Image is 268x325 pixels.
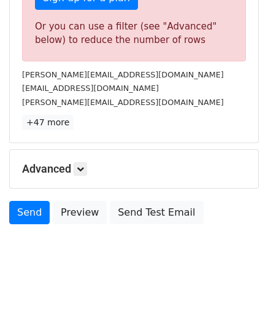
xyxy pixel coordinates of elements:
[35,20,233,47] div: Or you can use a filter (see "Advanced" below) to reduce the number of rows
[9,201,50,224] a: Send
[22,84,159,93] small: [EMAIL_ADDRESS][DOMAIN_NAME]
[22,70,224,79] small: [PERSON_NAME][EMAIL_ADDRESS][DOMAIN_NAME]
[22,98,224,107] small: [PERSON_NAME][EMAIL_ADDRESS][DOMAIN_NAME]
[22,162,246,176] h5: Advanced
[22,115,74,130] a: +47 more
[53,201,107,224] a: Preview
[207,266,268,325] iframe: Chat Widget
[110,201,203,224] a: Send Test Email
